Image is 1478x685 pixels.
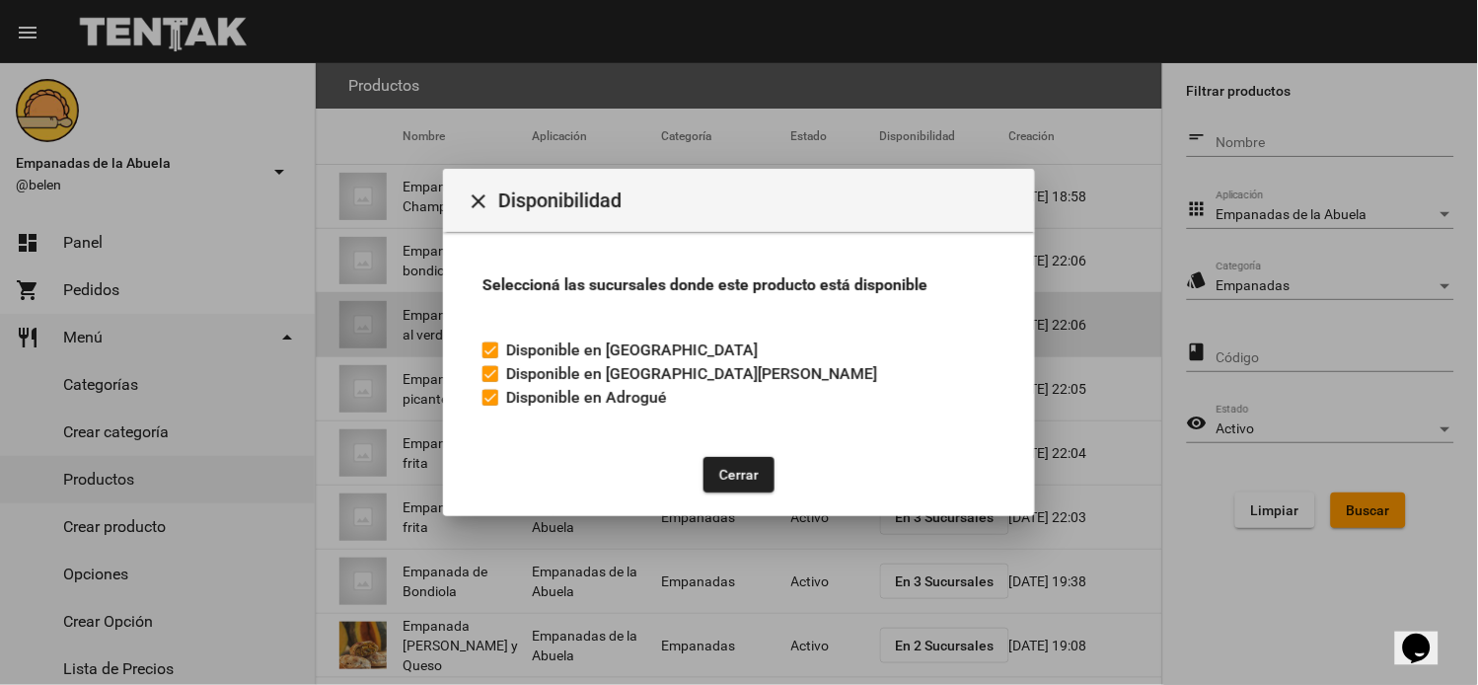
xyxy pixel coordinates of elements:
button: Cerrar [459,181,498,220]
iframe: chat widget [1395,606,1458,665]
button: Cerrar [703,457,775,493]
h3: Seleccioná las sucursales donde este producto está disponible [482,271,996,299]
span: Disponible en [GEOGRAPHIC_DATA] [506,339,758,362]
span: Disponible en [GEOGRAPHIC_DATA][PERSON_NAME] [506,362,877,386]
span: Disponible en Adrogué [506,386,667,410]
mat-icon: Cerrar [467,190,490,213]
span: Disponibilidad [498,185,1019,216]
